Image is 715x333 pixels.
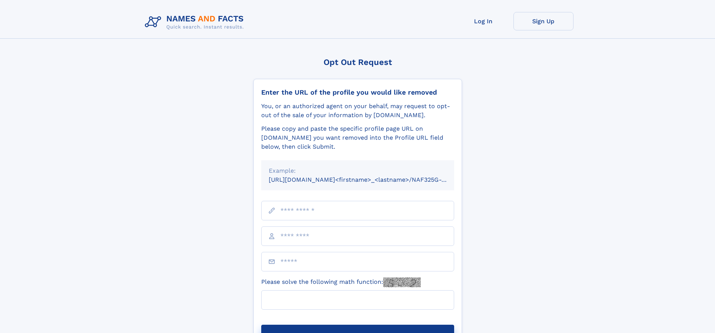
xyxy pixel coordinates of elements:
[261,277,421,287] label: Please solve the following math function:
[142,12,250,32] img: Logo Names and Facts
[269,166,447,175] div: Example:
[453,12,513,30] a: Log In
[269,176,468,183] small: [URL][DOMAIN_NAME]<firstname>_<lastname>/NAF325G-xxxxxxxx
[261,88,454,96] div: Enter the URL of the profile you would like removed
[513,12,574,30] a: Sign Up
[261,102,454,120] div: You, or an authorized agent on your behalf, may request to opt-out of the sale of your informatio...
[261,124,454,151] div: Please copy and paste the specific profile page URL on [DOMAIN_NAME] you want removed into the Pr...
[253,57,462,67] div: Opt Out Request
